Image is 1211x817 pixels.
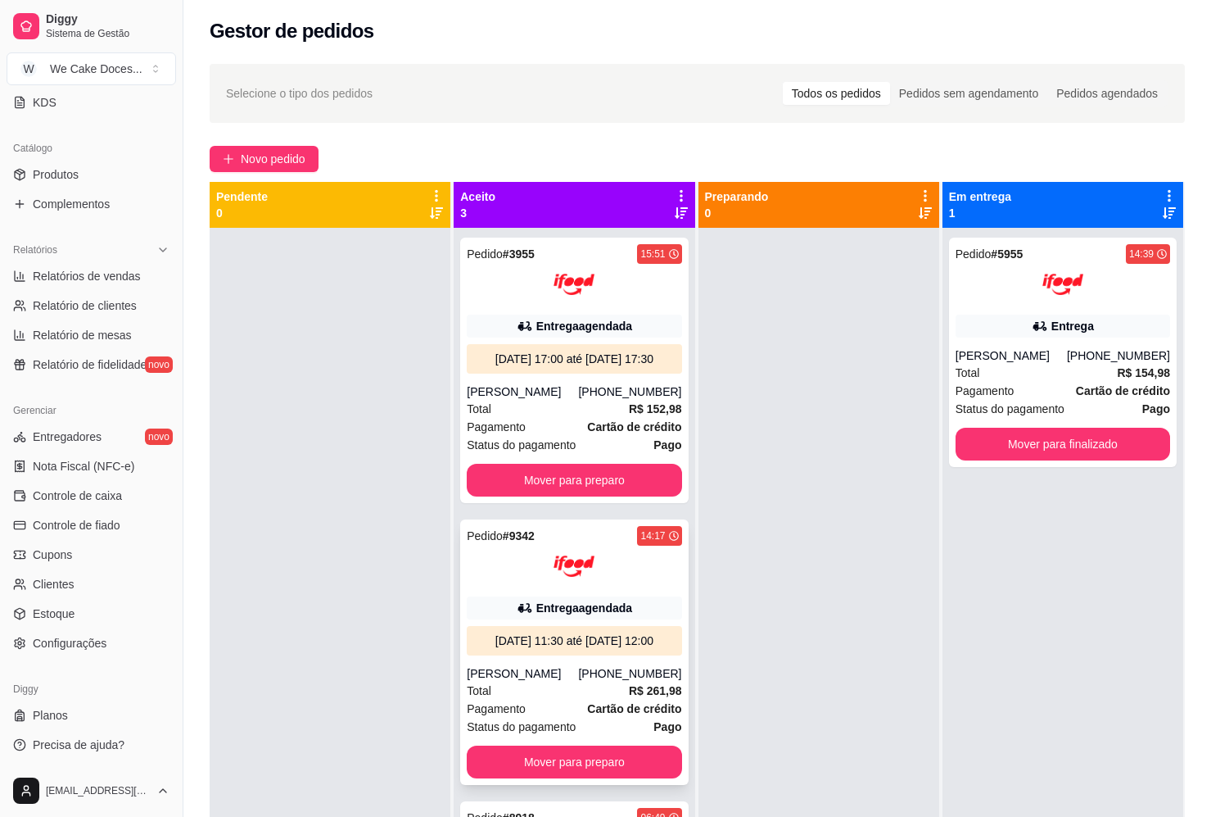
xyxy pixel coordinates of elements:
[7,263,176,289] a: Relatórios de vendas
[33,576,75,592] span: Clientes
[956,247,992,261] span: Pedido
[210,146,319,172] button: Novo pedido
[949,205,1011,221] p: 1
[1051,318,1094,334] div: Entrega
[956,382,1014,400] span: Pagamento
[7,424,176,450] a: Entregadoresnovo
[991,247,1023,261] strong: # 5955
[890,82,1047,105] div: Pedidos sem agendamento
[1047,82,1167,105] div: Pedidos agendados
[467,400,491,418] span: Total
[33,517,120,533] span: Controle de fiado
[467,665,578,682] div: [PERSON_NAME]
[640,247,665,261] div: 15:51
[7,453,176,479] a: Nota Fiscal (NFC-e)
[33,196,110,212] span: Complementos
[467,700,526,718] span: Pagamento
[210,18,374,44] h2: Gestor de pedidos
[46,27,169,40] span: Sistema de Gestão
[1076,384,1170,397] strong: Cartão de crédito
[956,400,1064,418] span: Status do pagamento
[46,12,169,27] span: Diggy
[467,247,503,261] span: Pedido
[7,702,176,728] a: Planos
[554,546,594,587] img: ifood
[467,718,576,736] span: Status do pagamento
[216,205,268,221] p: 0
[46,784,150,797] span: [EMAIL_ADDRESS][DOMAIN_NAME]
[467,436,576,454] span: Status do pagamento
[216,188,268,205] p: Pendente
[33,737,124,753] span: Precisa de ajuda?
[7,571,176,597] a: Clientes
[956,347,1067,364] div: [PERSON_NAME]
[7,191,176,217] a: Complementos
[7,397,176,424] div: Gerenciar
[473,351,675,367] div: [DATE] 17:00 até [DATE] 17:30
[1067,347,1170,364] div: [PHONE_NUMBER]
[20,61,37,77] span: W
[956,364,980,382] span: Total
[578,665,681,682] div: [PHONE_NUMBER]
[7,601,176,627] a: Estoque
[7,7,176,46] a: DiggySistema de Gestão
[578,384,681,400] div: [PHONE_NUMBER]
[1129,247,1154,261] div: 14:39
[7,161,176,188] a: Produtos
[460,188,495,205] p: Aceito
[7,630,176,656] a: Configurações
[33,635,106,651] span: Configurações
[783,82,890,105] div: Todos os pedidos
[503,529,535,542] strong: # 9342
[33,458,134,474] span: Nota Fiscal (NFC-e)
[629,684,682,697] strong: R$ 261,98
[33,356,147,373] span: Relatório de fidelidade
[33,268,141,284] span: Relatórios de vendas
[467,418,526,436] span: Pagamento
[7,676,176,702] div: Diggy
[587,420,681,433] strong: Cartão de crédito
[536,600,632,616] div: Entrega agendada
[7,89,176,116] a: KDS
[33,327,132,343] span: Relatório de mesas
[33,547,72,563] span: Cupons
[241,150,305,168] span: Novo pedido
[7,322,176,348] a: Relatório de mesas
[460,205,495,221] p: 3
[705,188,769,205] p: Preparando
[223,153,234,165] span: plus
[7,732,176,758] a: Precisa de ajuda?
[7,512,176,538] a: Controle de fiado
[33,606,75,622] span: Estoque
[33,297,137,314] span: Relatório de clientes
[7,771,176,810] button: [EMAIL_ADDRESS][DOMAIN_NAME]
[13,243,57,256] span: Relatórios
[503,247,535,261] strong: # 3955
[467,384,578,400] div: [PERSON_NAME]
[956,428,1170,461] button: Mover para finalizado
[7,542,176,568] a: Cupons
[587,702,681,715] strong: Cartão de crédito
[33,429,102,445] span: Entregadores
[7,352,176,378] a: Relatório de fidelidadenovo
[467,746,681,778] button: Mover para preparo
[473,633,675,649] div: [DATE] 11:30 até [DATE] 12:00
[7,483,176,509] a: Controle de caixa
[226,84,373,102] span: Selecione o tipo dos pedidos
[33,94,56,111] span: KDS
[467,464,681,497] button: Mover para preparo
[7,293,176,319] a: Relatório de clientes
[653,720,681,733] strong: Pago
[554,264,594,305] img: ifood
[33,166,79,183] span: Produtos
[705,205,769,221] p: 0
[33,707,68,724] span: Planos
[467,682,491,700] span: Total
[467,529,503,542] span: Pedido
[33,488,122,504] span: Controle de caixa
[536,318,632,334] div: Entrega agendada
[1042,264,1083,305] img: ifood
[50,61,142,77] div: We Cake Doces ...
[1117,366,1170,379] strong: R$ 154,98
[949,188,1011,205] p: Em entrega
